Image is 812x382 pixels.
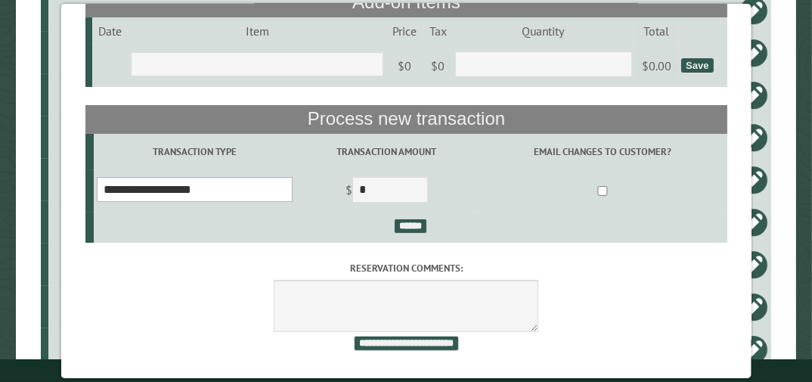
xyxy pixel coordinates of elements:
td: Date [91,17,129,45]
div: 24 [54,257,155,272]
td: Quantity [452,17,634,45]
td: $ [295,170,478,213]
label: Transaction Amount [297,144,475,159]
div: 19 [54,45,155,61]
label: Reservation comments: [85,261,727,275]
td: $0 [386,45,423,87]
label: Transaction Type [96,144,293,159]
th: Process new transaction [85,105,727,134]
div: 6 [54,215,155,230]
td: Item [129,17,386,45]
td: Tax [423,17,452,45]
td: $0 [423,45,452,87]
div: 9 [54,300,155,315]
td: Price [386,17,423,45]
td: $0.00 [634,45,678,87]
div: Save [681,58,713,73]
td: Total [634,17,678,45]
div: 17 [54,342,155,357]
div: 11 [54,88,155,103]
div: 20 [54,3,155,18]
label: Email changes to customer? [480,144,724,159]
div: 16 [54,172,155,188]
div: Tiny Cabin [54,130,155,145]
